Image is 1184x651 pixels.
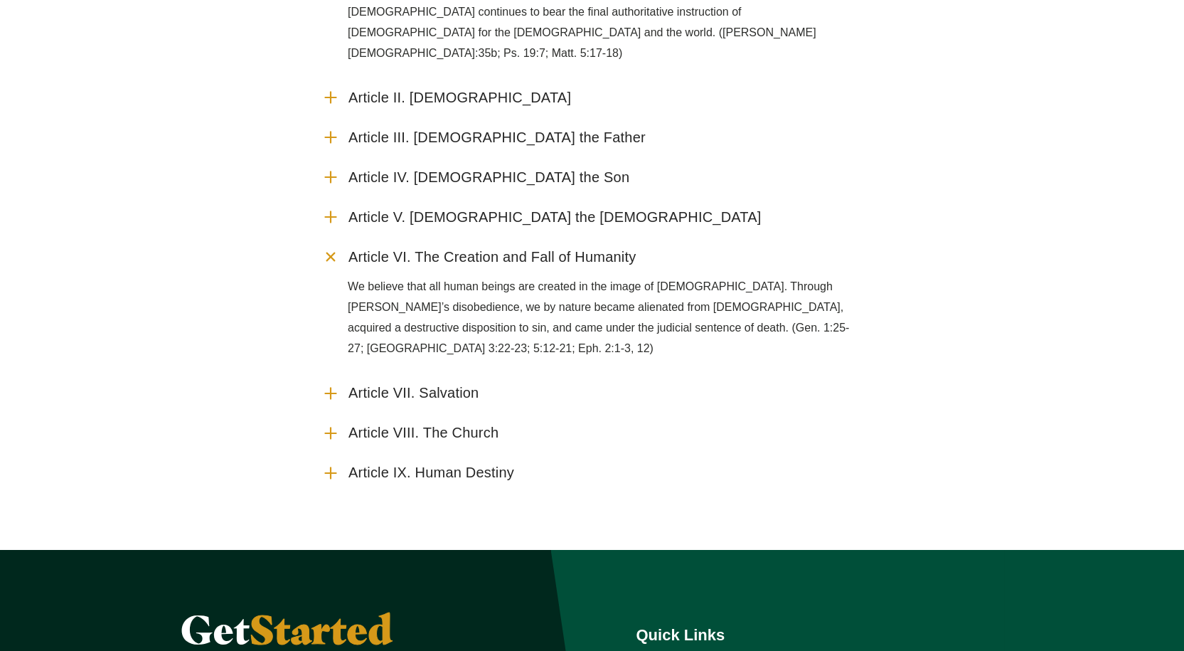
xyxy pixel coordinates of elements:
[636,625,1005,646] h5: Quick Links
[348,248,636,266] span: Article VI. The Creation and Fall of Humanity
[348,208,762,226] span: Article V. [DEMOGRAPHIC_DATA] the [DEMOGRAPHIC_DATA]
[348,277,863,359] p: We believe that all human beings are created in the image of [DEMOGRAPHIC_DATA]. Through [PERSON_...
[348,424,498,442] span: Article VIII. The Church
[348,89,571,107] span: Article II. [DEMOGRAPHIC_DATA]
[348,129,646,147] span: Article III. [DEMOGRAPHIC_DATA] the Father
[348,384,479,402] span: Article VII. Salvation
[348,464,514,482] span: Article IX. Human Destiny
[348,169,629,186] span: Article IV. [DEMOGRAPHIC_DATA] the Son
